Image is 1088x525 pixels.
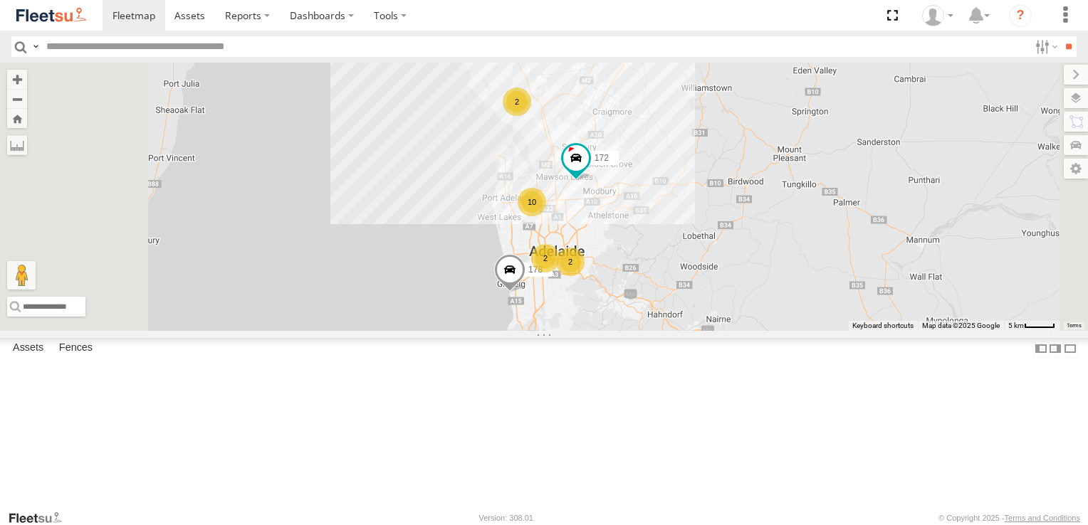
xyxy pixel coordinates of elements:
label: Search Filter Options [1030,36,1060,57]
label: Map Settings [1064,159,1088,179]
a: Visit our Website [8,511,73,525]
span: Map data ©2025 Google [922,322,1000,329]
div: Version: 308.01 [479,514,533,522]
div: 2 [531,244,560,272]
a: Terms (opens in new tab) [1067,322,1082,328]
label: Dock Summary Table to the Right [1048,338,1062,359]
div: Arb Quin [917,5,958,26]
button: Drag Pegman onto the map to open Street View [7,261,36,290]
div: 2 [556,248,585,276]
label: Assets [6,339,51,359]
div: 2 [503,87,531,116]
a: Terms and Conditions [1005,514,1080,522]
label: Fences [52,339,100,359]
span: 172 [595,152,609,162]
button: Keyboard shortcuts [852,321,914,331]
label: Dock Summary Table to the Left [1034,338,1048,359]
button: Zoom out [7,89,27,109]
button: Map Scale: 5 km per 40 pixels [1004,321,1060,331]
label: Search Query [30,36,41,57]
button: Zoom Home [7,109,27,128]
label: Measure [7,135,27,155]
label: Hide Summary Table [1063,338,1077,359]
div: © Copyright 2025 - [938,514,1080,522]
i: ? [1009,4,1032,27]
button: Zoom in [7,70,27,89]
div: 10 [518,188,546,216]
span: 5 km [1008,322,1024,329]
img: fleetsu-logo-horizontal.svg [14,6,88,25]
span: 178 [528,265,543,275]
